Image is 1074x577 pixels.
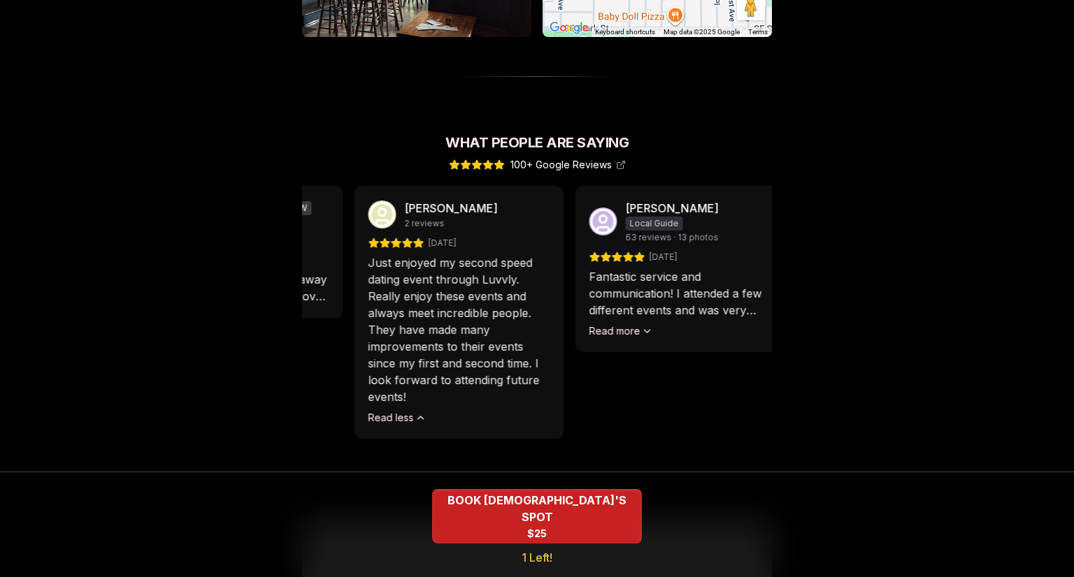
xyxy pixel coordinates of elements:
[625,217,682,231] span: Local Guide
[589,268,771,319] p: Fantastic service and communication! I attended a few different events and was very pleased with ...
[649,251,677,263] span: [DATE]
[546,19,592,37] a: Open this area in Google Maps (opens a new window)
[147,254,329,305] p: Was a interactive and unique experience, put all the apps away and meet people in person. Love it
[625,200,718,217] p: [PERSON_NAME]
[595,27,655,37] button: Keyboard shortcuts
[404,218,444,229] span: 2 reviews
[449,158,626,172] a: 100+ Google Reviews
[428,238,456,249] span: [DATE]
[368,411,426,425] button: Read less
[302,133,772,152] h2: What People Are Saying
[510,158,626,172] span: 100+ Google Reviews
[748,28,768,36] a: Terms (opens in new tab)
[546,19,592,37] img: Google
[432,492,642,525] span: BOOK [DEMOGRAPHIC_DATA]'S SPOT
[432,489,642,543] button: BOOK QUEER WOMEN'S SPOT - 1 Left!
[664,28,740,36] span: Map data ©2025 Google
[522,549,552,566] span: 1 Left!
[368,254,550,405] p: Just enjoyed my second speed dating event through Luvvly. Really enjoy these events and always me...
[283,201,311,215] span: NEW
[527,527,547,541] span: $25
[625,232,718,243] span: 63 reviews · 13 photos
[589,324,652,338] button: Read more
[404,200,497,217] p: [PERSON_NAME]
